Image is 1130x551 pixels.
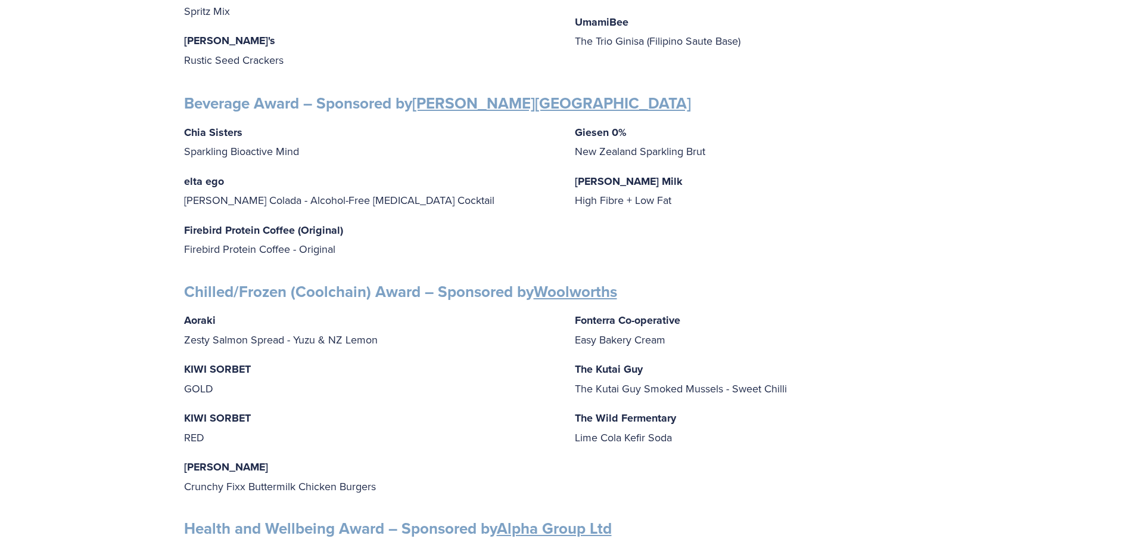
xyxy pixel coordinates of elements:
[184,221,556,259] p: Firebird Protein Coffee - Original
[184,92,691,114] strong: Beverage Award – Sponsored by
[184,361,251,377] strong: KIWI SORBET
[184,457,556,496] p: Crunchy Fixx Buttermilk Chicken Burgers
[575,410,676,426] strong: The Wild Fermentary
[184,174,224,189] strong: elta ego
[184,172,556,210] p: [PERSON_NAME] Colada - Alcohol-Free [MEDICAL_DATA] Cocktail
[184,311,556,349] p: Zesty Salmon Spread - Yuzu & NZ Lemon
[575,13,947,51] p: The Trio Ginisa (Filipino Saute Base)
[184,123,556,161] p: Sparkling Bioactive Mind
[184,312,216,328] strong: Aoraki
[575,360,947,398] p: The Kutai Guy Smoked Mussels - Sweet Chilli
[184,517,612,540] strong: Health and Wellbeing Award – Sponsored by
[534,280,617,303] a: Woolworths
[184,280,617,303] strong: Chilled/Frozen (Coolchain) Award – Sponsored by
[575,125,627,140] strong: Giesen 0%
[575,311,947,349] p: Easy Bakery Cream
[412,92,691,114] a: [PERSON_NAME][GEOGRAPHIC_DATA]
[184,408,556,447] p: RED
[184,33,275,48] strong: [PERSON_NAME]'s
[184,410,251,426] strong: KIWI SORBET
[575,123,947,161] p: New Zealand Sparkling Brut
[184,360,556,398] p: GOLD
[575,408,947,447] p: Lime Cola Kefir Soda
[575,172,947,210] p: High Fibre + Low Fat
[184,31,556,69] p: Rustic Seed Crackers
[184,125,242,140] strong: Chia Sisters
[575,14,628,30] strong: UmamiBee
[575,361,643,377] strong: The Kutai Guy
[575,174,683,189] strong: [PERSON_NAME] Milk
[497,517,612,540] a: Alpha Group Ltd
[575,312,680,328] strong: Fonterra Co-operative
[184,459,268,475] strong: [PERSON_NAME]
[184,222,343,238] strong: Firebird Protein Coffee (Original)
